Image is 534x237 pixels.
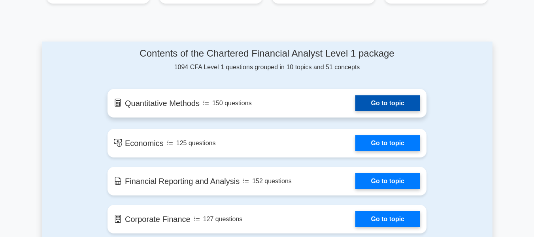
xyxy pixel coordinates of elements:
a: Go to topic [355,173,420,189]
a: Go to topic [355,211,420,227]
h4: Contents of the Chartered Financial Analyst Level 1 package [108,48,426,59]
a: Go to topic [355,95,420,111]
a: Go to topic [355,135,420,151]
div: 1094 CFA Level 1 questions grouped in 10 topics and 51 concepts [108,48,426,72]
